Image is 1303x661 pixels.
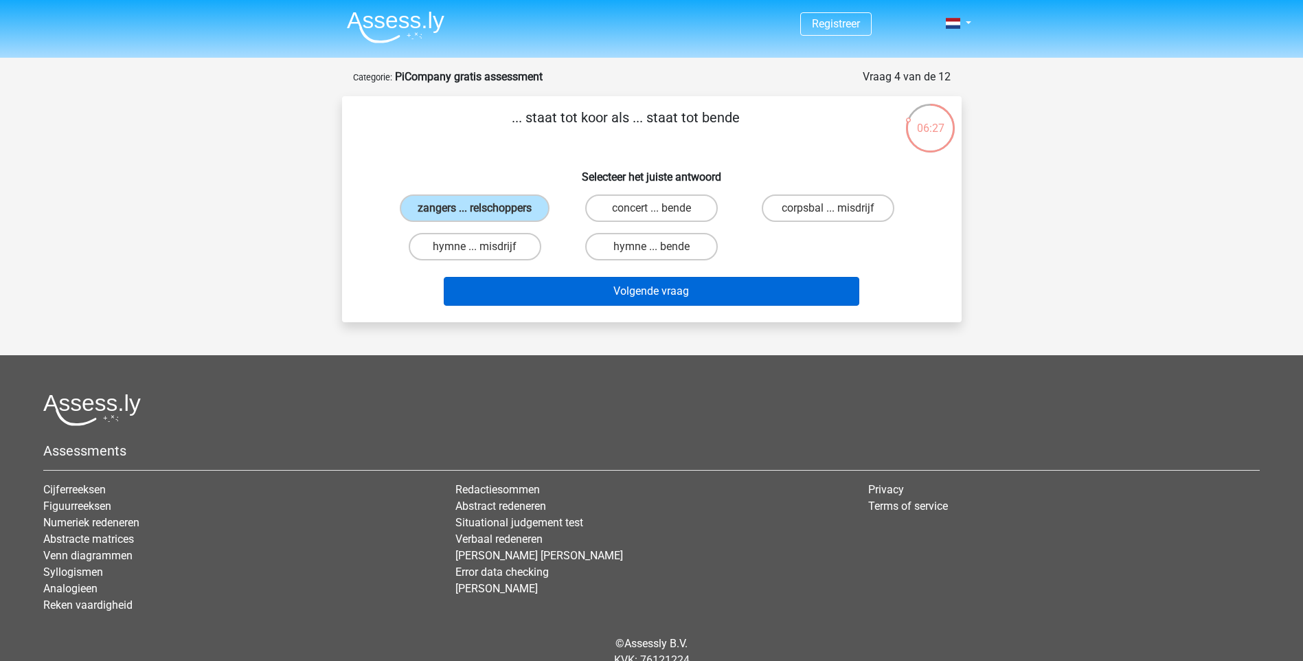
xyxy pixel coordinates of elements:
a: Redactiesommen [455,483,540,496]
label: hymne ... bende [585,233,718,260]
label: concert ... bende [585,194,718,222]
p: ... staat tot koor als ... staat tot bende [364,107,888,148]
button: Volgende vraag [444,277,859,306]
a: Syllogismen [43,565,103,579]
label: zangers ... relschoppers [400,194,549,222]
a: Verbaal redeneren [455,533,543,546]
a: [PERSON_NAME] [455,582,538,595]
a: Abstract redeneren [455,500,546,513]
h6: Selecteer het juiste antwoord [364,159,940,183]
a: Abstracte matrices [43,533,134,546]
a: Analogieen [43,582,98,595]
div: Vraag 4 van de 12 [863,69,951,85]
a: Reken vaardigheid [43,598,133,612]
a: Error data checking [455,565,549,579]
strong: PiCompany gratis assessment [395,70,543,83]
a: [PERSON_NAME] [PERSON_NAME] [455,549,623,562]
img: Assessly logo [43,394,141,426]
a: Terms of service [868,500,948,513]
div: 06:27 [905,102,956,137]
a: Registreer [812,17,860,30]
small: Categorie: [353,72,392,82]
img: Assessly [347,11,444,43]
label: corpsbal ... misdrijf [762,194,894,222]
a: Situational judgement test [455,516,583,529]
a: Figuurreeksen [43,500,111,513]
a: Assessly B.V. [624,637,688,650]
a: Cijferreeksen [43,483,106,496]
a: Numeriek redeneren [43,516,139,529]
h5: Assessments [43,442,1260,459]
label: hymne ... misdrijf [409,233,541,260]
a: Privacy [868,483,904,496]
a: Venn diagrammen [43,549,133,562]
